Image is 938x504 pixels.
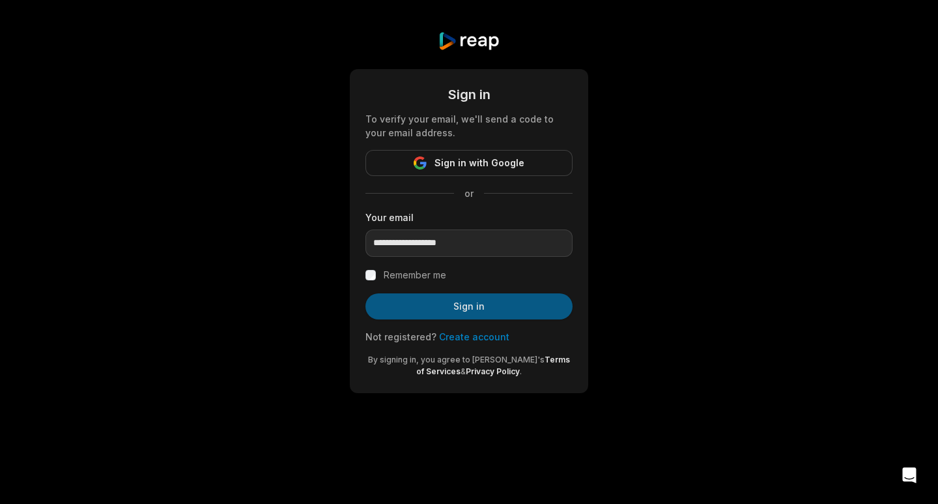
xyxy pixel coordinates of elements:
[454,186,484,200] span: or
[365,112,573,140] div: To verify your email, we'll send a code to your email address.
[365,331,436,342] span: Not registered?
[520,366,522,376] span: .
[461,366,466,376] span: &
[894,460,925,491] div: Open Intercom Messenger
[438,31,500,51] img: reap
[368,355,545,364] span: By signing in, you agree to [PERSON_NAME]'s
[416,355,570,376] a: Terms of Services
[365,150,573,176] button: Sign in with Google
[365,211,573,224] label: Your email
[384,267,446,283] label: Remember me
[439,331,509,342] a: Create account
[365,293,573,319] button: Sign in
[466,366,520,376] a: Privacy Policy
[434,155,524,171] span: Sign in with Google
[365,85,573,104] div: Sign in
